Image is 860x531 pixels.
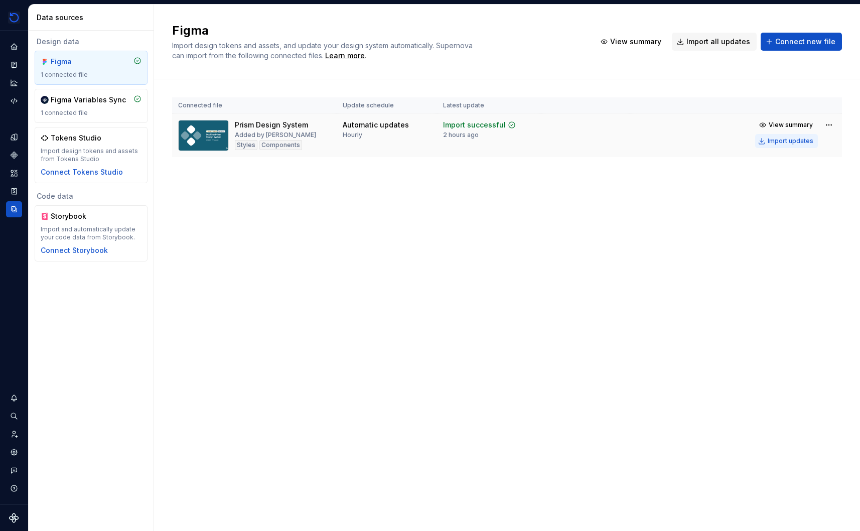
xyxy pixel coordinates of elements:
a: Figma1 connected file [35,51,148,85]
a: Code automation [6,93,22,109]
button: View summary [596,33,668,51]
button: Connect Tokens Studio [41,167,123,177]
div: Prism Design System [235,120,308,130]
div: 1 connected file [41,109,141,117]
a: Assets [6,165,22,181]
button: Import updates [755,134,818,148]
a: Analytics [6,75,22,91]
div: Hourly [343,131,362,139]
button: Import all updates [672,33,757,51]
a: Data sources [6,201,22,217]
div: Import successful [443,120,506,130]
div: Automatic updates [343,120,409,130]
span: Connect new file [775,37,835,47]
div: Components [259,140,302,150]
div: 2 hours ago [443,131,479,139]
button: View summary [755,118,818,132]
span: View summary [610,37,661,47]
button: Connect new file [761,33,842,51]
button: Search ⌘K [6,408,22,424]
span: Import all updates [686,37,750,47]
div: Tokens Studio [51,133,101,143]
th: Latest update [437,97,541,114]
a: StorybookImport and automatically update your code data from Storybook.Connect Storybook [35,205,148,261]
div: Figma Variables Sync [51,95,126,105]
div: Import design tokens and assets from Tokens Studio [41,147,141,163]
span: . [324,52,366,60]
div: Design data [35,37,148,47]
div: Figma [51,57,99,67]
a: Documentation [6,57,22,73]
img: 90418a54-4231-473e-b32d-b3dd03b28af1.png [8,12,20,24]
div: 1 connected file [41,71,141,79]
span: View summary [769,121,813,129]
a: Components [6,147,22,163]
a: Settings [6,444,22,460]
div: Added by [PERSON_NAME] [235,131,316,139]
a: Design tokens [6,129,22,145]
a: Tokens StudioImport design tokens and assets from Tokens StudioConnect Tokens Studio [35,127,148,183]
button: Connect Storybook [41,245,108,255]
a: Storybook stories [6,183,22,199]
div: Styles [235,140,257,150]
div: Storybook [51,211,99,221]
a: Figma Variables Sync1 connected file [35,89,148,123]
button: Contact support [6,462,22,478]
h2: Figma [172,23,584,39]
th: Connected file [172,97,337,114]
div: Import and automatically update your code data from Storybook. [41,225,141,241]
button: Notifications [6,390,22,406]
a: Learn more [325,51,365,61]
div: Data sources [37,13,150,23]
div: Import updates [768,137,813,145]
span: Import design tokens and assets, and update your design system automatically. Supernova can impor... [172,41,475,60]
th: Update schedule [337,97,437,114]
a: Invite team [6,426,22,442]
svg: Supernova Logo [9,513,19,523]
div: Code data [35,191,148,201]
a: Home [6,39,22,55]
